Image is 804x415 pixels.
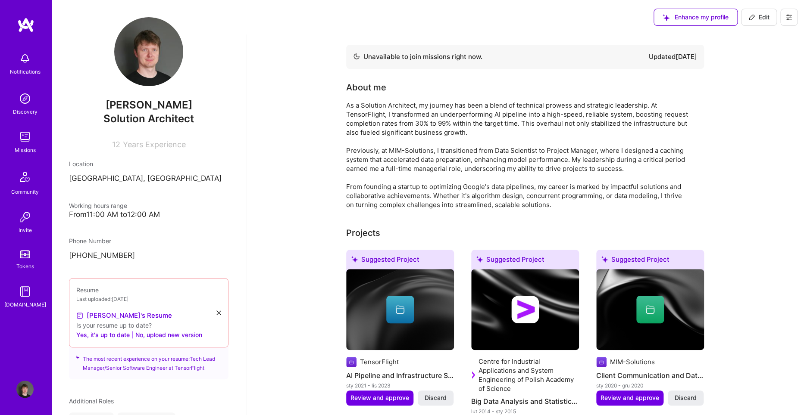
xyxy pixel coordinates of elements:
span: Edit [748,13,770,22]
span: Resume [76,286,99,294]
img: logo [17,17,34,33]
button: Discard [668,390,704,405]
img: cover [471,269,579,350]
h4: Big Data Analysis and Statistical Modelling [471,396,579,407]
div: Is your resume up to date? [76,321,221,330]
img: Company logo [511,296,539,323]
span: Phone Number [69,237,111,245]
div: TensorFlight [360,357,399,366]
div: Updated [DATE] [649,52,697,62]
img: Resume [76,312,83,319]
div: Unavailable to join missions right now. [353,52,482,62]
i: icon SuggestedTeams [476,256,483,263]
span: Working hours range [69,202,127,209]
button: Yes, it's up to date [76,330,130,340]
img: Company logo [346,357,357,367]
span: Review and approve [350,393,409,402]
img: User Avatar [114,17,183,86]
div: Projects [346,226,380,239]
h4: AI Pipeline and Infrastructure Scalability [346,370,454,381]
div: Discovery [13,107,38,116]
img: Availability [353,53,360,60]
a: [PERSON_NAME]'s Resume [76,310,172,321]
a: User Avatar [14,381,36,398]
i: icon SuggestedTeams [601,256,608,263]
img: Company logo [471,370,475,380]
div: Location [69,159,228,168]
h4: Client Communication and Data Modeling Solutions [596,370,704,381]
img: teamwork [16,128,34,146]
span: Solution Architect [103,112,194,125]
img: Company logo [596,357,607,367]
div: Last uploaded: [DATE] [76,294,221,304]
img: cover [346,269,454,350]
div: Suggested Project [346,250,454,273]
span: [PERSON_NAME] [69,99,228,111]
span: 12 [112,140,120,149]
button: Discard [418,390,454,405]
div: Notifications [10,67,41,76]
div: Tokens [16,262,34,271]
div: [DOMAIN_NAME] [4,300,46,309]
img: User Avatar [16,381,34,398]
img: Community [15,167,35,187]
div: From 11:00 AM to 12:00 AM [69,210,228,219]
div: sty 2021 - lis 2023 [346,381,454,390]
span: Years Experience [123,140,186,149]
i: icon Close [216,310,221,315]
span: Enhance my profile [663,13,729,22]
span: Discard [425,393,447,402]
i: icon SuggestedTeams [76,354,79,360]
span: Review and approve [601,393,659,402]
button: No, upload new version [135,330,202,340]
img: tokens [20,250,30,258]
div: Invite [19,226,32,235]
div: Centre for Industrial Applications and System Engineering of Polish Academy of Science [479,357,579,393]
div: Suggested Project [596,250,704,273]
img: guide book [16,283,34,300]
img: bell [16,50,34,67]
button: Review and approve [346,390,413,405]
div: As a Solution Architect, my journey has been a blend of technical prowess and strategic leadershi... [346,101,691,209]
img: cover [596,269,704,350]
div: The most recent experience on your resume: Tech Lead Manager/Senior Software Engineer at TensorFl... [69,342,228,379]
p: [GEOGRAPHIC_DATA], [GEOGRAPHIC_DATA] [69,173,228,184]
img: Invite [16,208,34,226]
div: MIM-Solutions [610,357,655,366]
span: Additional Roles [69,397,114,405]
div: Community [11,187,39,196]
span: | [131,330,134,339]
i: icon SuggestedTeams [663,14,669,21]
div: About me [346,81,386,94]
img: discovery [16,90,34,107]
div: Missions [15,146,36,155]
button: Enhance my profile [654,9,738,26]
i: icon SuggestedTeams [351,256,358,263]
button: Edit [741,9,777,26]
span: Discard [675,393,697,402]
div: sty 2020 - gru 2020 [596,381,704,390]
p: [PHONE_NUMBER] [69,251,228,261]
button: Review and approve [596,390,663,405]
div: Suggested Project [471,250,579,273]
